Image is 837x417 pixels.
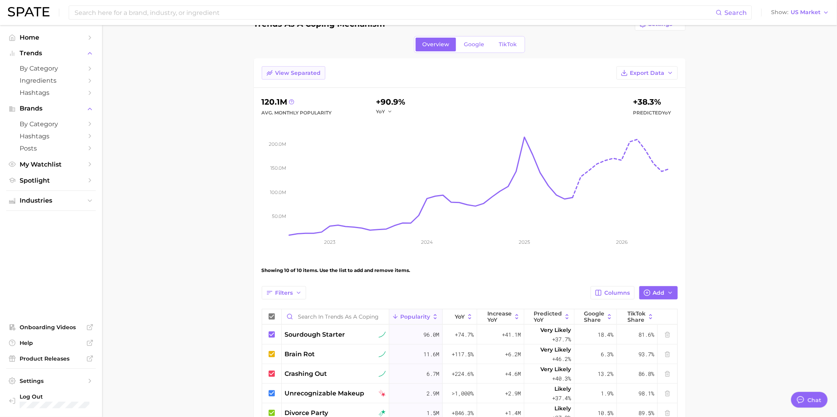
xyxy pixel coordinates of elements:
tspan: 2026 [616,239,627,245]
span: Search [724,9,747,16]
tspan: 2023 [324,239,336,245]
span: Home [20,34,82,41]
button: Brands [6,103,96,114]
button: Predicted YoY [524,309,574,325]
span: +6.2m [505,350,521,359]
span: Very Likely [541,325,571,335]
img: sustained riser [379,370,386,377]
span: Filters [275,290,293,296]
img: sustained riser [379,351,386,358]
a: by Category [6,62,96,74]
input: Search here for a brand, industry, or ingredient [74,6,716,19]
span: Very Likely [541,364,571,374]
span: Increase YoY [487,310,512,323]
button: YoY [376,108,393,115]
a: by Category [6,118,96,130]
img: SPATE [8,7,49,16]
a: TikTok [492,38,523,51]
a: Hashtags [6,130,96,142]
tspan: 2024 [421,239,433,245]
img: sustained riser [379,331,386,338]
span: 96.0m [424,330,439,339]
a: Settings [6,375,96,387]
span: Hashtags [20,89,82,96]
span: Google Share [584,310,604,323]
span: Hashtags [20,132,82,140]
span: unrecognizable makeup [285,389,365,398]
a: Product Releases [6,353,96,364]
button: YoY [443,309,477,325]
button: ShowUS Market [769,7,831,18]
span: Overview [422,41,449,48]
img: falling star [379,390,386,397]
span: 11.6m [424,350,439,359]
span: TikTok Share [627,310,646,323]
button: Export Data [616,66,678,80]
span: YoY [376,108,385,115]
img: rising star [379,410,386,417]
span: +46.2% [553,354,571,364]
span: +117.5% [452,350,474,359]
span: Posts [20,145,82,152]
a: Ingredients [6,74,96,87]
span: +74.7% [455,330,474,339]
span: 86.8% [639,369,655,379]
tspan: 200.0m [269,141,286,147]
span: sourdough starter [285,330,345,339]
span: Show [771,10,788,15]
button: sourdough startersustained riser96.0m+74.7%+41.1mVery Likely+37.7%18.4%81.6% [262,325,677,344]
div: +90.9% [376,96,405,108]
button: Columns [591,286,634,299]
button: Industries [6,195,96,207]
span: 1.9% [601,389,614,398]
span: Spotlight [20,177,82,184]
div: Showing 10 of 10 items. Use the list to add and remove items. [262,259,678,281]
a: Log out. Currently logged in with e-mail mathilde@spate.nyc. [6,391,96,411]
span: Brands [20,105,82,112]
button: Add [639,286,678,299]
button: View Separated [262,66,325,80]
span: crashing out [285,369,327,379]
span: Likely [555,404,571,413]
button: Increase YoY [477,309,524,325]
span: +4.6m [505,369,521,379]
a: Spotlight [6,174,96,187]
span: Export Data [630,70,665,76]
tspan: 150.0m [270,165,286,171]
button: TikTok Share [617,309,658,325]
span: Industries [20,197,82,204]
span: by Category [20,120,82,128]
span: 6.3% [601,350,614,359]
span: +224.6% [452,369,474,379]
tspan: 50.0m [272,213,286,219]
span: 81.6% [639,330,655,339]
button: unrecognizable makeupfalling star2.9m>1,000%+2.9mLikely+37.4%1.9%98.1% [262,384,677,403]
span: Log Out [20,393,89,400]
a: Posts [6,142,96,154]
a: Help [6,337,96,349]
button: Google Share [574,309,617,325]
span: View Separated [275,70,321,76]
span: Product Releases [20,355,82,362]
span: Onboarding Videos [20,324,82,331]
span: Ingredients [20,77,82,84]
span: YoY [455,314,465,320]
span: 18.4% [598,330,614,339]
span: 98.1% [639,389,655,398]
a: Google [457,38,491,51]
span: TikTok [499,41,517,48]
span: 2.9m [427,389,439,398]
input: Search in Trends as a Coping Mechanism [282,309,389,324]
button: Trends [6,47,96,59]
span: +40.3% [553,374,571,383]
h1: Trends as a Coping Mechanism [254,20,385,28]
span: brain rot [285,350,315,359]
button: crashing outsustained riser6.7m+224.6%+4.6mVery Likely+40.3%13.2%86.8% [262,364,677,384]
span: 13.2% [598,369,614,379]
span: +41.1m [502,330,521,339]
div: 120.1m [262,96,332,108]
span: Likely [555,384,571,393]
button: Popularity [389,309,443,325]
span: by Category [20,65,82,72]
span: +37.7% [553,335,571,344]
